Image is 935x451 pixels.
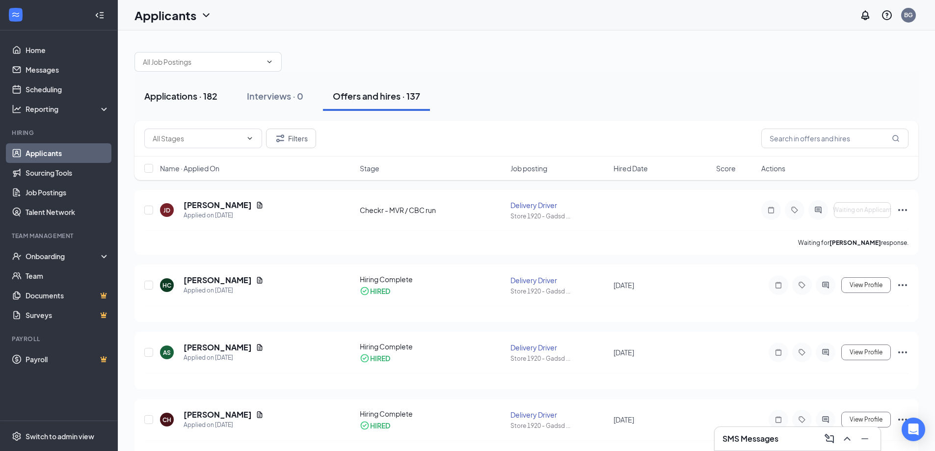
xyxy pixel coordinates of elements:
button: Filter Filters [266,129,316,148]
svg: Collapse [95,10,105,20]
div: Store 1920 - Gadsd ... [510,354,607,363]
div: Applications · 182 [144,90,217,102]
div: Applied on [DATE] [184,211,264,220]
div: Switch to admin view [26,431,94,441]
span: [DATE] [614,348,634,357]
svg: Note [773,416,784,424]
div: Store 1920 - Gadsd ... [510,287,607,295]
button: View Profile [841,277,891,293]
svg: Ellipses [897,346,908,358]
div: Store 1920 - Gadsd ... [510,422,607,430]
svg: ChevronDown [200,9,212,21]
svg: UserCheck [12,251,22,261]
a: DocumentsCrown [26,286,109,305]
button: Minimize [857,431,873,447]
h5: [PERSON_NAME] [184,409,252,420]
a: PayrollCrown [26,349,109,369]
div: Reporting [26,104,110,114]
svg: CheckmarkCircle [360,286,370,296]
svg: Note [765,206,777,214]
button: View Profile [841,412,891,427]
svg: ActiveChat [820,416,831,424]
button: ComposeMessage [822,431,837,447]
svg: ActiveChat [820,348,831,356]
div: Hiring Complete [360,274,505,284]
a: Home [26,40,109,60]
svg: Document [256,276,264,284]
svg: Document [256,411,264,419]
h3: SMS Messages [722,433,778,444]
svg: Notifications [859,9,871,21]
div: AS [163,348,171,357]
svg: Tag [796,416,808,424]
a: Job Postings [26,183,109,202]
div: Checkr - MVR / CBC run [360,205,505,215]
svg: Document [256,344,264,351]
div: Hiring [12,129,107,137]
svg: CheckmarkCircle [360,421,370,430]
h1: Applicants [134,7,196,24]
span: [DATE] [614,281,634,290]
div: Hiring Complete [360,342,505,351]
svg: Ellipses [897,414,908,425]
div: Delivery Driver [510,410,607,420]
a: SurveysCrown [26,305,109,325]
svg: WorkstreamLogo [11,10,21,20]
span: Job posting [510,163,547,173]
a: Scheduling [26,80,109,99]
div: Offers and hires · 137 [333,90,420,102]
div: Onboarding [26,251,101,261]
div: HIRED [370,421,390,430]
span: Stage [360,163,379,173]
div: CH [162,416,171,424]
svg: Settings [12,431,22,441]
span: View Profile [850,282,882,289]
span: [DATE] [614,415,634,424]
h5: [PERSON_NAME] [184,200,252,211]
button: View Profile [841,345,891,360]
div: HIRED [370,286,390,296]
div: Interviews · 0 [247,90,303,102]
div: Team Management [12,232,107,240]
svg: Analysis [12,104,22,114]
span: Hired Date [614,163,648,173]
a: Team [26,266,109,286]
a: Messages [26,60,109,80]
div: Payroll [12,335,107,343]
svg: Note [773,348,784,356]
span: View Profile [850,416,882,423]
span: Waiting on Applicant [833,207,892,213]
input: All Stages [153,133,242,144]
span: Actions [761,163,785,173]
div: Hiring Complete [360,409,505,419]
svg: Ellipses [897,279,908,291]
div: HIRED [370,353,390,363]
svg: Minimize [859,433,871,445]
svg: Ellipses [897,204,908,216]
div: Delivery Driver [510,275,607,285]
div: JD [163,206,170,214]
input: Search in offers and hires [761,129,908,148]
div: Delivery Driver [510,343,607,352]
svg: Tag [796,348,808,356]
svg: ChevronDown [246,134,254,142]
svg: MagnifyingGlass [892,134,900,142]
svg: ChevronUp [841,433,853,445]
div: Applied on [DATE] [184,286,264,295]
div: HC [162,281,171,290]
svg: ChevronDown [266,58,273,66]
a: Sourcing Tools [26,163,109,183]
svg: ActiveChat [812,206,824,214]
div: Applied on [DATE] [184,420,264,430]
span: View Profile [850,349,882,356]
h5: [PERSON_NAME] [184,342,252,353]
div: BG [904,11,913,19]
svg: QuestionInfo [881,9,893,21]
button: ChevronUp [839,431,855,447]
h5: [PERSON_NAME] [184,275,252,286]
input: All Job Postings [143,56,262,67]
svg: ComposeMessage [824,433,835,445]
div: Applied on [DATE] [184,353,264,363]
svg: Tag [796,281,808,289]
button: Waiting on Applicant [834,202,891,218]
